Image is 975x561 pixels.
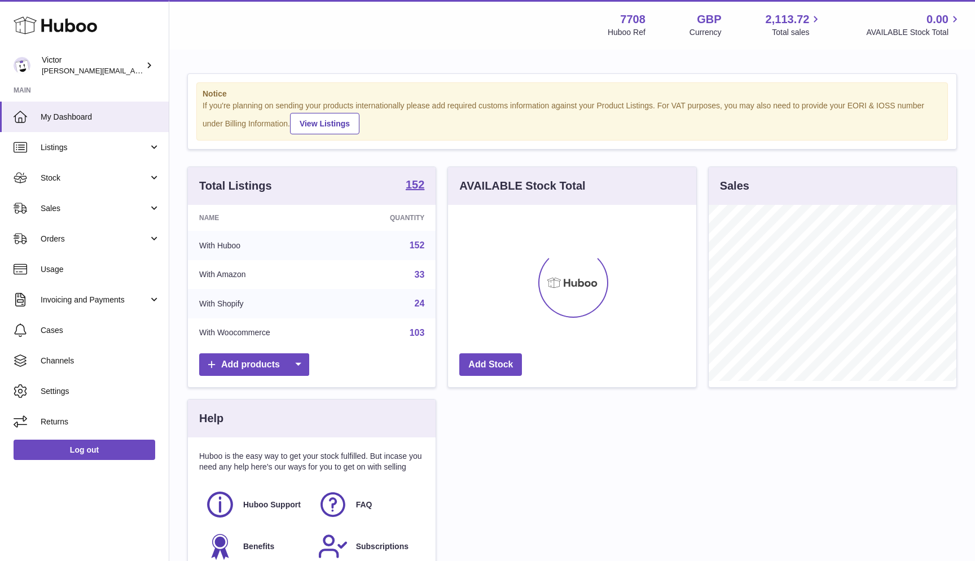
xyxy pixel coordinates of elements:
[41,386,160,397] span: Settings
[243,499,301,510] span: Huboo Support
[866,12,961,38] a: 0.00 AVAILABLE Stock Total
[410,240,425,250] a: 152
[41,356,160,366] span: Channels
[406,179,424,190] strong: 152
[14,440,155,460] a: Log out
[41,173,148,183] span: Stock
[203,100,942,134] div: If you're planning on sending your products internationally please add required customs informati...
[926,12,948,27] span: 0.00
[318,489,419,520] a: FAQ
[356,541,409,552] span: Subscriptions
[620,12,645,27] strong: 7708
[203,89,942,99] strong: Notice
[766,12,810,27] span: 2,113.72
[689,27,722,38] div: Currency
[188,318,342,348] td: With Woocommerce
[243,541,274,552] span: Benefits
[188,231,342,260] td: With Huboo
[415,299,425,308] a: 24
[772,27,822,38] span: Total sales
[41,112,160,122] span: My Dashboard
[766,12,823,38] a: 2,113.72 Total sales
[866,27,961,38] span: AVAILABLE Stock Total
[356,499,372,510] span: FAQ
[14,57,30,74] img: victor@erbology.co
[199,353,309,376] a: Add products
[720,178,749,194] h3: Sales
[41,325,160,336] span: Cases
[199,411,223,426] h3: Help
[41,234,148,244] span: Orders
[41,203,148,214] span: Sales
[188,260,342,290] td: With Amazon
[41,142,148,153] span: Listings
[41,417,160,427] span: Returns
[199,178,272,194] h3: Total Listings
[188,205,342,231] th: Name
[410,328,425,338] a: 103
[41,295,148,305] span: Invoicing and Payments
[42,55,143,76] div: Victor
[342,205,436,231] th: Quantity
[459,178,585,194] h3: AVAILABLE Stock Total
[608,27,645,38] div: Huboo Ref
[188,289,342,318] td: With Shopify
[697,12,721,27] strong: GBP
[199,451,424,472] p: Huboo is the easy way to get your stock fulfilled. But incase you need any help here's our ways f...
[42,66,226,75] span: [PERSON_NAME][EMAIL_ADDRESS][DOMAIN_NAME]
[205,489,306,520] a: Huboo Support
[290,113,359,134] a: View Listings
[459,353,522,376] a: Add Stock
[41,264,160,275] span: Usage
[406,179,424,192] a: 152
[415,270,425,279] a: 33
